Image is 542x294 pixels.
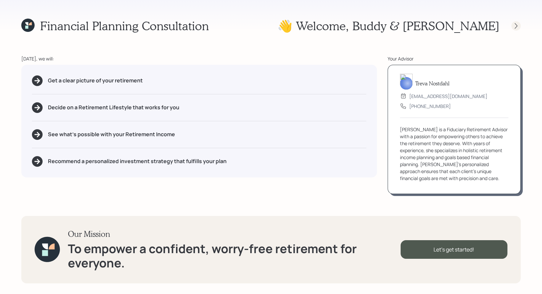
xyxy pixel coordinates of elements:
div: [EMAIL_ADDRESS][DOMAIN_NAME] [409,93,487,100]
h5: Decide on a Retirement Lifestyle that works for you [48,104,179,111]
h5: Recommend a personalized investment strategy that fulfills your plan [48,158,227,164]
h3: Our Mission [68,229,400,239]
div: [PERSON_NAME] is a Fiduciary Retirement Advisor with a passion for empowering others to achieve t... [400,126,508,182]
h5: Get a clear picture of your retirement [48,77,143,84]
h5: Treva Nostdahl [415,80,450,86]
h1: To empower a confident, worry-free retirement for everyone. [68,242,400,270]
h1: 👋 Welcome , Buddy & [PERSON_NAME] [277,19,499,33]
div: Let's get started! [401,240,507,259]
h1: Financial Planning Consultation [40,19,209,33]
div: [PHONE_NUMBER] [409,103,451,110]
div: Your Advisor [388,55,521,62]
img: treva-nostdahl-headshot.png [400,74,413,90]
div: [DATE], we will: [21,55,377,62]
h5: See what's possible with your Retirement Income [48,131,175,138]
